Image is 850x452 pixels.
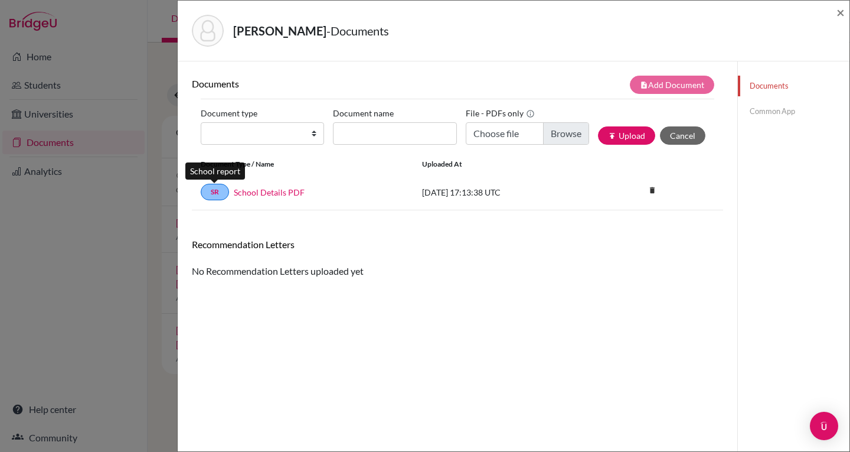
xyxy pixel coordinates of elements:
[192,239,723,250] h6: Recommendation Letters
[413,186,590,199] div: [DATE] 17:13:38 UTC
[836,5,845,19] button: Close
[810,412,838,440] div: Open Intercom Messenger
[326,24,389,38] span: - Documents
[413,159,590,170] div: Uploaded at
[185,162,245,180] div: School report
[598,126,655,145] button: publishUpload
[738,76,849,96] a: Documents
[201,184,229,200] a: SR
[233,24,326,38] strong: [PERSON_NAME]
[660,126,705,145] button: Cancel
[466,104,535,122] label: File - PDFs only
[608,132,616,140] i: publish
[643,181,661,199] i: delete
[836,4,845,21] span: ×
[234,186,305,199] a: School Details PDF
[201,104,257,122] label: Document type
[640,81,648,89] i: note_add
[192,239,723,278] div: No Recommendation Letters uploaded yet
[333,104,394,122] label: Document name
[192,78,457,89] h6: Documents
[643,183,661,199] a: delete
[630,76,714,94] button: note_addAdd Document
[738,101,849,122] a: Common App
[192,159,413,170] div: Document Type / Name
